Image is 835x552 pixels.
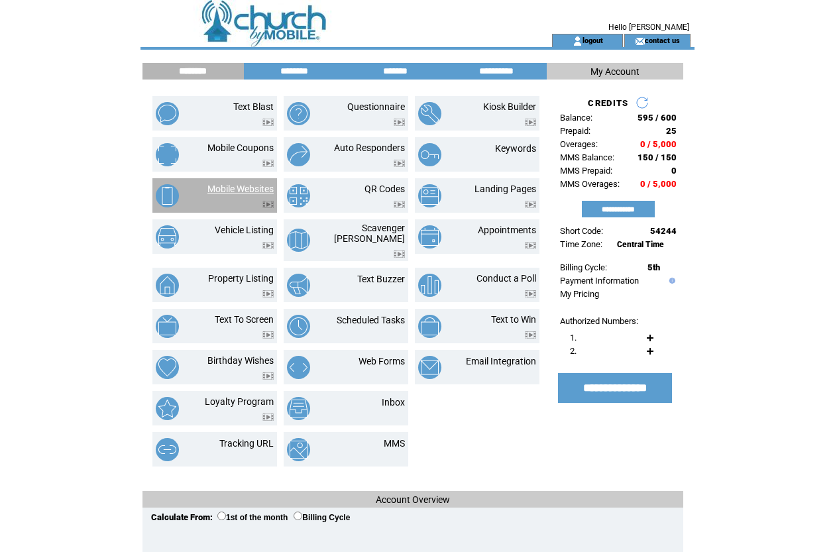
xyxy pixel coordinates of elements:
a: Vehicle Listing [215,225,274,235]
img: video.png [262,372,274,380]
img: mobile-coupons.png [156,143,179,166]
img: video.png [262,201,274,208]
span: Hello [PERSON_NAME] [608,23,689,32]
a: Keywords [495,143,536,154]
img: questionnaire.png [287,102,310,125]
span: My Account [590,66,640,77]
span: Short Code: [560,226,603,236]
img: qr-codes.png [287,184,310,207]
span: 2. [570,346,577,356]
input: Billing Cycle [294,512,302,520]
span: CREDITS [588,98,628,108]
a: Kiosk Builder [483,101,536,112]
a: Payment Information [560,276,639,286]
span: MMS Prepaid: [560,166,612,176]
img: text-blast.png [156,102,179,125]
label: 1st of the month [217,513,288,522]
img: auto-responders.png [287,143,310,166]
img: web-forms.png [287,356,310,379]
a: Property Listing [208,273,274,284]
img: scheduled-tasks.png [287,315,310,338]
a: QR Codes [364,184,405,194]
a: Appointments [478,225,536,235]
span: 54244 [650,226,677,236]
img: text-buzzer.png [287,274,310,297]
label: Billing Cycle [294,513,350,522]
img: tracking-url.png [156,438,179,461]
a: Loyalty Program [205,396,274,407]
span: Prepaid: [560,126,590,136]
img: video.png [525,331,536,339]
a: Birthday Wishes [207,355,274,366]
img: video.png [262,331,274,339]
a: Auto Responders [334,142,405,153]
img: landing-pages.png [418,184,441,207]
span: 0 / 5,000 [640,139,677,149]
a: Scheduled Tasks [337,315,405,325]
span: 150 / 150 [638,152,677,162]
span: Balance: [560,113,592,123]
span: Central Time [617,240,664,249]
a: Conduct a Poll [476,273,536,284]
img: vehicle-listing.png [156,225,179,248]
a: logout [583,36,603,44]
a: Text to Win [491,314,536,325]
img: text-to-win.png [418,315,441,338]
a: Web Forms [359,356,405,366]
a: Email Integration [466,356,536,366]
a: MMS [384,438,405,449]
span: 0 [671,166,677,176]
span: Billing Cycle: [560,262,607,272]
span: MMS Overages: [560,179,620,189]
a: Text To Screen [215,314,274,325]
img: video.png [262,160,274,167]
img: account_icon.gif [573,36,583,46]
span: Calculate From: [151,512,213,522]
a: My Pricing [560,289,599,299]
a: Tracking URL [219,438,274,449]
span: Account Overview [376,494,450,505]
img: keywords.png [418,143,441,166]
img: video.png [394,250,405,258]
img: video.png [394,119,405,126]
img: video.png [262,119,274,126]
a: Landing Pages [474,184,536,194]
img: video.png [394,160,405,167]
img: video.png [262,414,274,421]
span: 5th [647,262,660,272]
span: 595 / 600 [638,113,677,123]
img: mobile-websites.png [156,184,179,207]
span: 25 [666,126,677,136]
img: mms.png [287,438,310,461]
img: birthday-wishes.png [156,356,179,379]
a: Inbox [382,397,405,408]
img: video.png [262,290,274,298]
a: Scavenger [PERSON_NAME] [334,223,405,244]
span: Overages: [560,139,598,149]
img: video.png [262,242,274,249]
img: kiosk-builder.png [418,102,441,125]
img: video.png [525,290,536,298]
img: email-integration.png [418,356,441,379]
span: 1. [570,333,577,343]
a: Questionnaire [347,101,405,112]
img: text-to-screen.png [156,315,179,338]
img: appointments.png [418,225,441,248]
img: contact_us_icon.gif [635,36,645,46]
a: Mobile Websites [207,184,274,194]
span: MMS Balance: [560,152,614,162]
img: video.png [525,242,536,249]
img: help.gif [666,278,675,284]
span: Authorized Numbers: [560,316,638,326]
img: inbox.png [287,397,310,420]
a: Mobile Coupons [207,142,274,153]
img: video.png [525,201,536,208]
a: Text Buzzer [357,274,405,284]
img: property-listing.png [156,274,179,297]
img: conduct-a-poll.png [418,274,441,297]
span: Time Zone: [560,239,602,249]
input: 1st of the month [217,512,226,520]
a: Text Blast [233,101,274,112]
img: loyalty-program.png [156,397,179,420]
img: scavenger-hunt.png [287,229,310,252]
